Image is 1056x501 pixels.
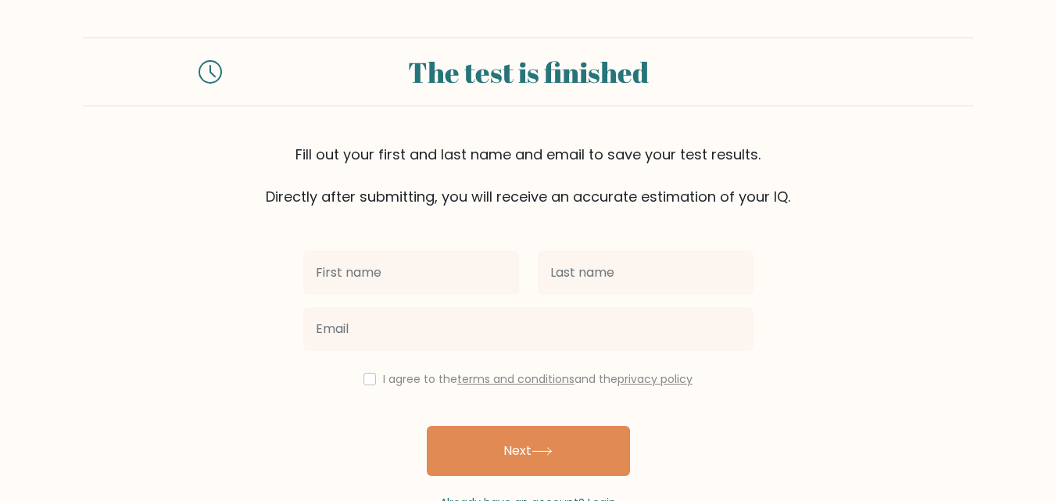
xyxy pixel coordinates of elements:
label: I agree to the and the [383,371,693,387]
input: First name [303,251,519,295]
div: The test is finished [241,51,816,93]
a: terms and conditions [457,371,575,387]
a: privacy policy [617,371,693,387]
button: Next [427,426,630,476]
input: Email [303,307,754,351]
div: Fill out your first and last name and email to save your test results. Directly after submitting,... [83,144,974,207]
input: Last name [538,251,754,295]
